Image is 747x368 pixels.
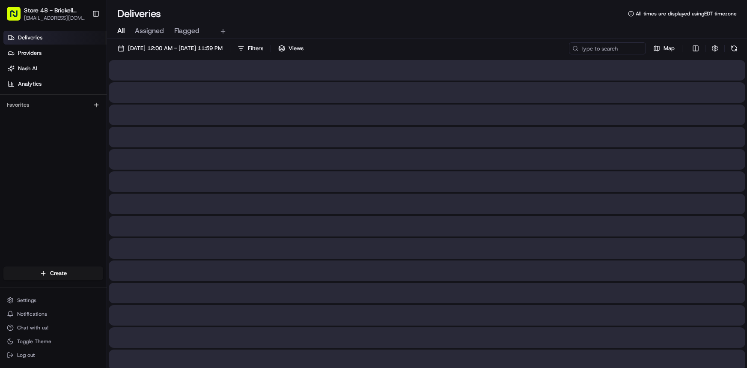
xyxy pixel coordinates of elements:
span: Filters [248,45,263,52]
span: Flagged [174,26,199,36]
span: Create [50,269,67,277]
span: Log out [17,352,35,359]
span: Views [289,45,304,52]
span: Providers [18,49,42,57]
span: Settings [17,297,36,304]
a: Providers [3,46,107,60]
span: All [117,26,125,36]
div: Favorites [3,98,103,112]
h1: Deliveries [117,7,161,21]
button: Refresh [728,42,740,54]
span: Chat with us! [17,324,48,331]
span: Analytics [18,80,42,88]
button: Views [274,42,307,54]
button: [DATE] 12:00 AM - [DATE] 11:59 PM [114,42,226,54]
input: Type to search [569,42,646,54]
span: Nash AI [18,65,37,72]
span: Map [664,45,675,52]
button: Store 48 - Brickell (Just Salad) [24,6,85,15]
span: Assigned [135,26,164,36]
span: All times are displayed using EDT timezone [636,10,737,17]
button: Create [3,266,103,280]
span: [DATE] 12:00 AM - [DATE] 11:59 PM [128,45,223,52]
span: Notifications [17,311,47,317]
button: Chat with us! [3,322,103,334]
button: Map [649,42,679,54]
button: Log out [3,349,103,361]
a: Nash AI [3,62,107,75]
span: Toggle Theme [17,338,51,345]
a: Analytics [3,77,107,91]
button: Settings [3,294,103,306]
button: [EMAIL_ADDRESS][DOMAIN_NAME] [24,15,85,21]
button: Store 48 - Brickell (Just Salad)[EMAIL_ADDRESS][DOMAIN_NAME] [3,3,89,24]
button: Toggle Theme [3,335,103,347]
span: Deliveries [18,34,42,42]
a: Deliveries [3,31,107,45]
button: Notifications [3,308,103,320]
button: Filters [234,42,267,54]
